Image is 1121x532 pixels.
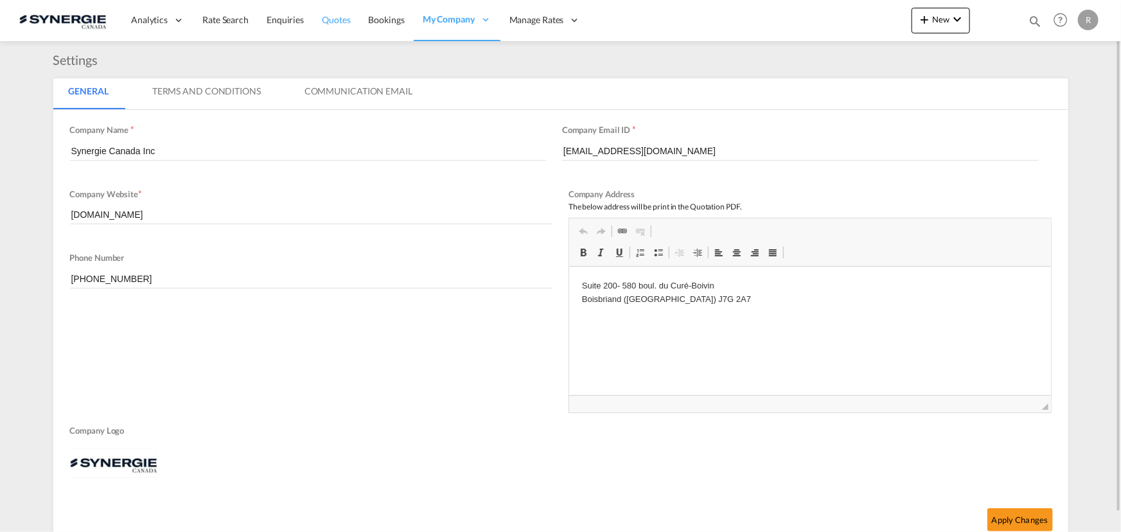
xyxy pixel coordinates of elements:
[764,244,782,261] a: Justify
[70,141,547,161] input: Enter Company name
[671,244,689,261] a: Decrease Indent
[70,269,553,288] input: Phone Number
[1042,403,1048,410] span: Resize
[1050,9,1072,31] span: Help
[569,202,742,211] span: The below address will be print in the Quotation PDF.
[131,13,168,26] span: Analytics
[70,189,139,199] span: Company Website
[267,14,304,25] span: Enquiries
[649,244,667,261] a: Insert/Remove Bulleted List
[728,244,746,261] a: Centre
[592,223,610,240] a: Redo (Ctrl+Y)
[53,78,441,109] md-pagination-wrapper: Use the left and right arrow keys to navigate between tabs
[53,78,124,109] md-tab-item: General
[289,78,428,109] md-tab-item: Communication Email
[689,244,707,261] a: Increase Indent
[631,244,649,261] a: Insert/Remove Numbered List
[710,244,728,261] a: Align Left
[631,223,649,240] a: Unlink
[574,223,592,240] a: Undo (Ctrl+Z)
[137,78,276,109] md-tab-item: Terms And Conditions
[1028,14,1042,33] div: icon-magnify
[322,14,350,25] span: Quotes
[423,13,475,26] span: My Company
[569,189,635,199] span: Company Address
[592,244,610,261] a: Italic (Ctrl+I)
[917,12,932,27] md-icon: icon-plus 400-fg
[562,125,630,135] span: Company Email ID
[912,8,970,33] button: icon-plus 400-fgNewicon-chevron-down
[569,267,1051,395] iframe: Editor, editor2
[613,223,631,240] a: Link (Ctrl+K)
[1028,14,1042,28] md-icon: icon-magnify
[574,244,592,261] a: Bold (Ctrl+B)
[53,51,104,69] div: Settings
[369,14,405,25] span: Bookings
[610,244,628,261] a: Underline (Ctrl+U)
[917,14,965,24] span: New
[70,253,125,263] span: Phone Number
[202,14,249,25] span: Rate Search
[1050,9,1078,32] div: Help
[70,425,1045,439] span: Company Logo
[562,141,1039,161] input: Enter Email ID
[949,12,965,27] md-icon: icon-chevron-down
[1078,10,1099,30] div: R
[746,244,764,261] a: Align Right
[509,13,564,26] span: Manage Rates
[70,205,553,224] input: Enter Company Website
[19,6,106,35] img: 1f56c880d42311ef80fc7dca854c8e59.png
[987,508,1053,531] button: Apply Changes
[70,125,129,135] span: Company Name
